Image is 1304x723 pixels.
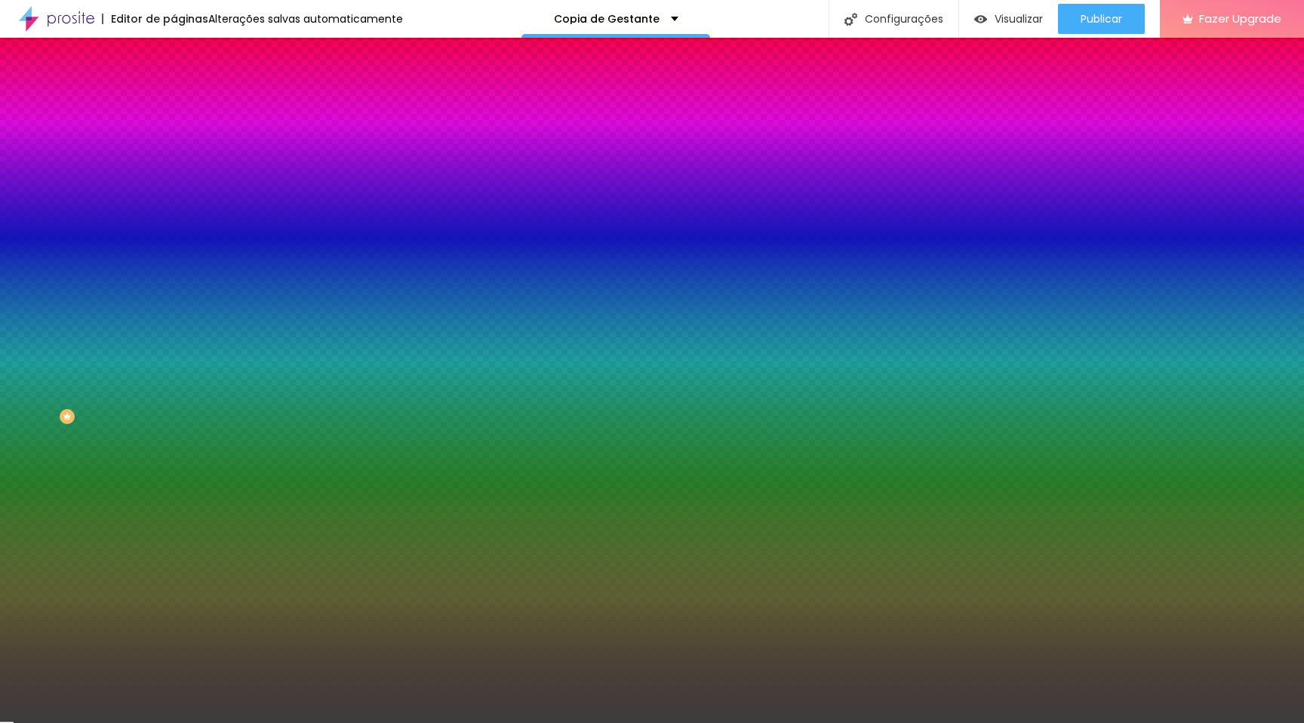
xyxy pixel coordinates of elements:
[554,14,660,24] p: Copia de Gestante
[1081,13,1122,25] span: Publicar
[1058,4,1145,34] button: Publicar
[844,13,857,26] img: Icone
[995,13,1043,25] span: Visualizar
[974,13,987,26] img: view-1.svg
[102,14,208,24] div: Editor de páginas
[1199,12,1281,25] span: Fazer Upgrade
[959,4,1058,34] button: Visualizar
[208,14,403,24] div: Alterações salvas automaticamente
